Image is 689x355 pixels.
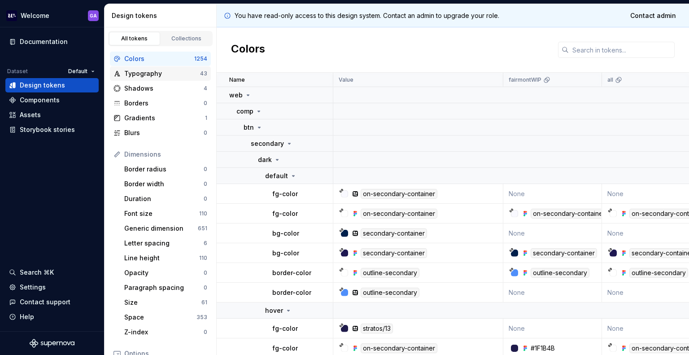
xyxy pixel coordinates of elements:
div: 0 [204,284,207,291]
a: Space353 [121,310,211,324]
div: Letter spacing [124,239,204,248]
div: on-secondary-container [361,209,437,219]
div: Search ⌘K [20,268,54,277]
div: Space [124,313,196,322]
a: Border radius0 [121,162,211,176]
div: secondary-container [361,248,427,258]
div: on-secondary-container [361,343,437,353]
div: Size [124,298,201,307]
div: All tokens [112,35,157,42]
a: Borders0 [110,96,211,110]
p: default [265,171,288,180]
a: Contact admin [624,8,682,24]
td: None [503,283,602,302]
a: Border width0 [121,177,211,191]
div: Typography [124,69,200,78]
p: hover [265,306,283,315]
p: Name [229,76,245,83]
div: 1 [205,114,207,122]
a: Design tokens [5,78,99,92]
a: Z-index0 [121,325,211,339]
div: 0 [204,166,207,173]
div: secondary-container [531,248,597,258]
svg: Supernova Logo [30,339,74,348]
div: 110 [199,254,207,262]
div: Border radius [124,165,204,174]
div: Font size [124,209,199,218]
div: Design tokens [112,11,213,20]
p: btn [244,123,254,132]
span: Contact admin [630,11,676,20]
p: bg-color [272,249,299,258]
div: Settings [20,283,46,292]
div: Line height [124,254,199,263]
p: border-color [272,288,311,297]
p: You have read-only access to this design system. Contact an admin to upgrade your role. [235,11,499,20]
div: Dataset [7,68,28,75]
p: secondary [251,139,284,148]
div: Assets [20,110,41,119]
a: Opacity0 [121,266,211,280]
a: Duration0 [121,192,211,206]
p: fairmontWIP [509,76,541,83]
div: on-secondary-container [531,209,607,219]
p: all [607,76,613,83]
div: 6 [204,240,207,247]
div: Duration [124,194,204,203]
div: 4 [204,85,207,92]
p: fg-color [272,189,298,198]
div: Documentation [20,37,68,46]
a: Documentation [5,35,99,49]
p: comp [236,107,253,116]
div: Design tokens [20,81,65,90]
h2: Colors [231,42,265,58]
p: web [229,91,243,100]
div: Welcome [21,11,49,20]
div: Generic dimension [124,224,198,233]
div: Border width [124,180,204,188]
div: 353 [196,314,207,321]
td: None [503,184,602,204]
a: Size61 [121,295,211,310]
div: Dimensions [124,150,207,159]
a: Shadows4 [110,81,211,96]
div: 0 [204,195,207,202]
p: bg-color [272,229,299,238]
div: Components [20,96,60,105]
div: 1254 [194,55,207,62]
div: 0 [204,269,207,276]
a: Typography43 [110,66,211,81]
div: 0 [204,129,207,136]
a: Settings [5,280,99,294]
button: Default [64,65,99,78]
span: Default [68,68,87,75]
button: Contact support [5,295,99,309]
div: 61 [201,299,207,306]
div: Borders [124,99,204,108]
button: Search ⌘K [5,265,99,280]
div: 0 [204,180,207,188]
img: 605a6a57-6d48-4b1b-b82b-b0bc8b12f237.png [6,10,17,21]
div: Colors [124,54,194,63]
div: secondary-container [361,228,427,238]
button: Help [5,310,99,324]
div: 651 [198,225,207,232]
a: Colors1254 [110,52,211,66]
a: Generic dimension651 [121,221,211,236]
div: Contact support [20,298,70,307]
div: Storybook stories [20,125,75,134]
a: Font size110 [121,206,211,221]
button: WelcomeGA [2,6,102,25]
div: outline-secondary [531,268,589,278]
div: Shadows [124,84,204,93]
p: dark [258,155,272,164]
p: Value [339,76,353,83]
a: Storybook stories [5,123,99,137]
div: GA [90,12,97,19]
div: 43 [200,70,207,77]
div: outline-secondary [629,268,688,278]
div: #1F1B4B [531,344,555,353]
a: Assets [5,108,99,122]
td: None [503,224,602,243]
